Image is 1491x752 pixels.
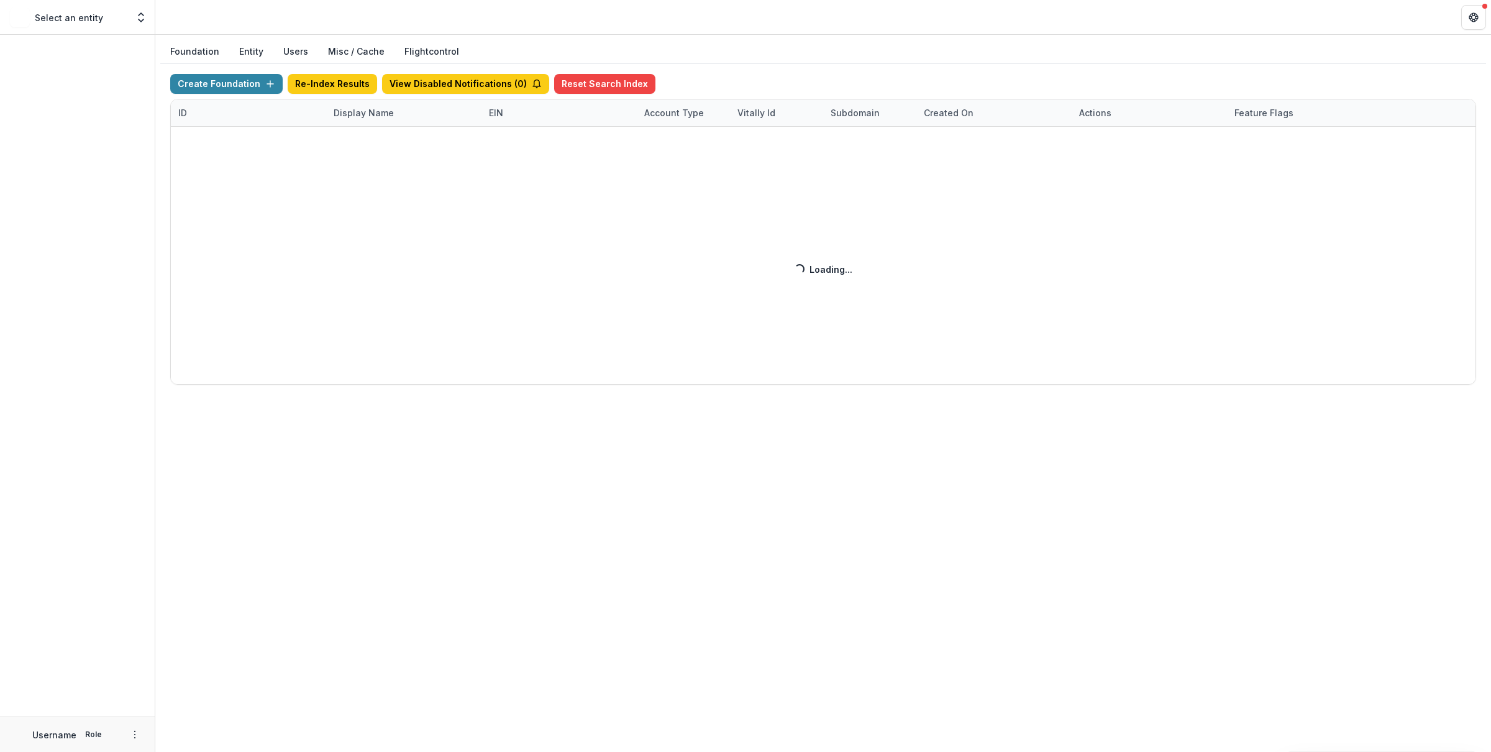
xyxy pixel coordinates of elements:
button: Open entity switcher [132,5,150,30]
button: Users [273,40,318,64]
button: Entity [229,40,273,64]
button: Foundation [160,40,229,64]
a: Flightcontrol [404,45,459,58]
p: Role [81,729,106,740]
p: Select an entity [35,11,103,24]
button: More [127,727,142,742]
button: Misc / Cache [318,40,394,64]
button: Get Help [1461,5,1486,30]
p: Username [32,728,76,741]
